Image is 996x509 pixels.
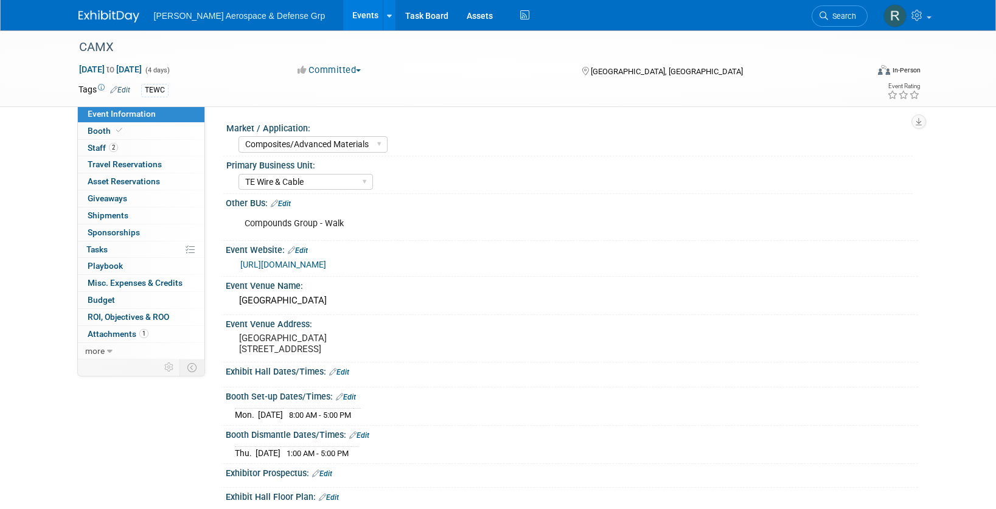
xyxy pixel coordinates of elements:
[226,241,918,257] div: Event Website:
[86,244,108,254] span: Tasks
[139,329,148,338] span: 1
[78,83,130,97] td: Tags
[828,12,856,21] span: Search
[226,464,918,480] div: Exhibitor Prospectus:
[88,126,125,136] span: Booth
[88,210,128,220] span: Shipments
[78,140,204,156] a: Staff2
[289,410,351,420] span: 8:00 AM - 5:00 PM
[226,426,918,441] div: Booth Dismantle Dates/Times:
[109,143,118,152] span: 2
[88,295,115,305] span: Budget
[78,123,204,139] a: Booth
[78,326,204,342] a: Attachments1
[88,159,162,169] span: Travel Reservations
[336,393,356,401] a: Edit
[239,333,501,355] pre: [GEOGRAPHIC_DATA] [STREET_ADDRESS]
[88,261,123,271] span: Playbook
[591,67,743,76] span: [GEOGRAPHIC_DATA], [GEOGRAPHIC_DATA]
[235,446,256,459] td: Thu.
[226,488,918,504] div: Exhibit Hall Floor Plan:
[235,291,909,310] div: [GEOGRAPHIC_DATA]
[78,258,204,274] a: Playbook
[883,4,907,27] img: Ross Martinez
[288,246,308,255] a: Edit
[78,241,204,258] a: Tasks
[159,359,180,375] td: Personalize Event Tab Strip
[78,173,204,190] a: Asset Reservations
[78,224,204,241] a: Sponsorships
[892,66,921,75] div: In-Person
[887,83,920,89] div: Event Rating
[88,227,140,237] span: Sponsorships
[226,362,918,378] div: Exhibit Hall Dates/Times:
[179,359,204,375] td: Toggle Event Tabs
[78,309,204,325] a: ROI, Objectives & ROO
[235,408,258,421] td: Mon.
[226,387,918,403] div: Booth Set-up Dates/Times:
[78,292,204,308] a: Budget
[141,84,169,97] div: TEWC
[88,329,148,339] span: Attachments
[240,260,326,269] a: [URL][DOMAIN_NAME]
[88,312,169,322] span: ROI, Objectives & ROO
[154,11,326,21] span: [PERSON_NAME] Aerospace & Defense Grp
[78,343,204,359] a: more
[796,63,921,81] div: Event Format
[110,86,130,94] a: Edit
[105,64,116,74] span: to
[88,176,160,186] span: Asset Reservations
[78,275,204,291] a: Misc. Expenses & Credits
[271,199,291,208] a: Edit
[349,431,369,440] a: Edit
[226,156,913,171] div: Primary Business Unit:
[78,106,204,122] a: Event Information
[88,278,183,288] span: Misc. Expenses & Credits
[116,127,122,134] i: Booth reservation complete
[293,64,366,77] button: Committed
[226,194,918,210] div: Other BUs:
[226,277,918,292] div: Event Venue Name:
[144,66,170,74] span: (4 days)
[236,212,784,236] div: Compounds Group - Walk
[226,119,913,134] div: Market / Application:
[88,109,156,119] span: Event Information
[78,190,204,207] a: Giveaways
[88,193,127,203] span: Giveaways
[256,446,280,459] td: [DATE]
[78,64,142,75] span: [DATE] [DATE]
[75,36,849,58] div: CAMX
[258,408,283,421] td: [DATE]
[329,368,349,376] a: Edit
[312,469,332,478] a: Edit
[78,156,204,173] a: Travel Reservations
[226,315,918,330] div: Event Venue Address:
[287,449,349,458] span: 1:00 AM - 5:00 PM
[78,207,204,224] a: Shipments
[88,143,118,153] span: Staff
[78,10,139,23] img: ExhibitDay
[85,346,105,356] span: more
[878,65,890,75] img: Format-Inperson.png
[812,5,868,27] a: Search
[319,493,339,502] a: Edit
